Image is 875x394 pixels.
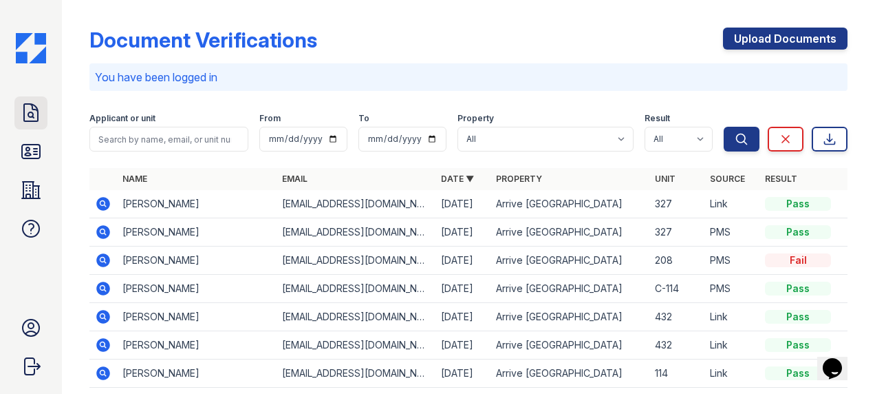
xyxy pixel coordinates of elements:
td: 327 [649,218,704,247]
td: [DATE] [435,275,490,303]
td: 208 [649,247,704,275]
td: Arrive [GEOGRAPHIC_DATA] [490,218,649,247]
td: [DATE] [435,303,490,331]
div: Pass [765,338,831,352]
div: Fail [765,253,831,267]
a: Result [765,174,797,184]
a: Property [496,174,542,184]
div: Pass [765,197,831,211]
td: [DATE] [435,360,490,388]
td: 114 [649,360,704,388]
td: [EMAIL_ADDRESS][DOMAIN_NAME] [277,331,435,360]
a: Unit [655,174,676,184]
label: To [358,113,369,124]
td: PMS [704,275,759,303]
td: Arrive [GEOGRAPHIC_DATA] [490,360,649,388]
td: Link [704,190,759,218]
a: Source [710,174,745,184]
a: Name [122,174,147,184]
td: Arrive [GEOGRAPHIC_DATA] [490,331,649,360]
td: Arrive [GEOGRAPHIC_DATA] [490,275,649,303]
input: Search by name, email, or unit number [89,127,248,152]
a: Email [282,174,307,184]
td: [PERSON_NAME] [117,331,276,360]
td: [PERSON_NAME] [117,218,276,247]
td: [PERSON_NAME] [117,275,276,303]
td: [PERSON_NAME] [117,190,276,218]
td: PMS [704,218,759,247]
td: 432 [649,303,704,331]
td: [EMAIL_ADDRESS][DOMAIN_NAME] [277,360,435,388]
td: [DATE] [435,218,490,247]
td: [EMAIL_ADDRESS][DOMAIN_NAME] [277,303,435,331]
td: [EMAIL_ADDRESS][DOMAIN_NAME] [277,190,435,218]
td: 327 [649,190,704,218]
td: [PERSON_NAME] [117,360,276,388]
div: Pass [765,366,831,380]
td: [EMAIL_ADDRESS][DOMAIN_NAME] [277,275,435,303]
div: Pass [765,282,831,295]
iframe: chat widget [817,339,861,380]
td: Arrive [GEOGRAPHIC_DATA] [490,303,649,331]
td: [DATE] [435,190,490,218]
td: Link [704,303,759,331]
td: Link [704,360,759,388]
div: Document Verifications [89,28,317,52]
td: Link [704,331,759,360]
td: 432 [649,331,704,360]
td: [PERSON_NAME] [117,303,276,331]
td: [EMAIL_ADDRESS][DOMAIN_NAME] [277,247,435,275]
label: Applicant or unit [89,113,155,124]
label: From [259,113,281,124]
td: [EMAIL_ADDRESS][DOMAIN_NAME] [277,218,435,247]
td: C-114 [649,275,704,303]
td: [DATE] [435,331,490,360]
td: [DATE] [435,247,490,275]
td: Arrive [GEOGRAPHIC_DATA] [490,190,649,218]
div: Pass [765,225,831,239]
a: Upload Documents [723,28,847,50]
img: CE_Icon_Blue-c292c112584629df590d857e76928e9f676e5b41ef8f769ba2f05ee15b207248.png [16,33,46,63]
div: Pass [765,310,831,324]
td: Arrive [GEOGRAPHIC_DATA] [490,247,649,275]
p: You have been logged in [95,69,842,85]
label: Result [645,113,670,124]
td: PMS [704,247,759,275]
a: Date ▼ [441,174,474,184]
td: [PERSON_NAME] [117,247,276,275]
label: Property [457,113,494,124]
